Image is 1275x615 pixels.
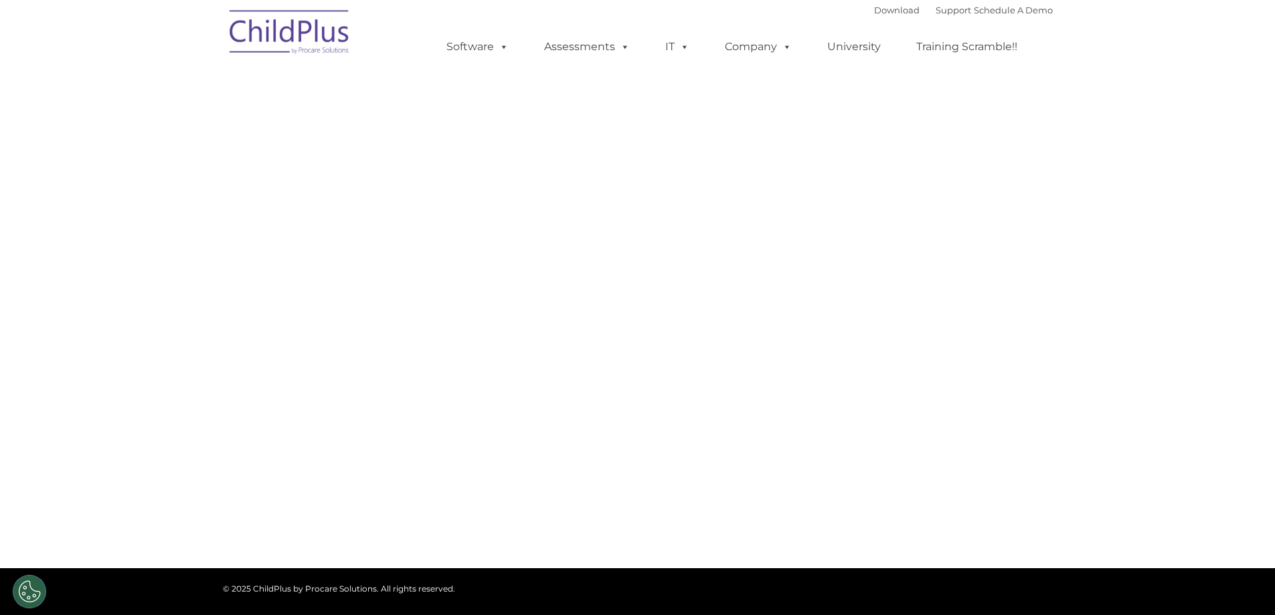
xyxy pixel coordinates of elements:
[223,1,357,68] img: ChildPlus by Procare Solutions
[814,33,894,60] a: University
[223,584,455,594] span: © 2025 ChildPlus by Procare Solutions. All rights reserved.
[711,33,805,60] a: Company
[974,5,1053,15] a: Schedule A Demo
[903,33,1031,60] a: Training Scramble!!
[531,33,643,60] a: Assessments
[936,5,971,15] a: Support
[874,5,920,15] a: Download
[433,33,522,60] a: Software
[13,575,46,608] button: Cookies Settings
[874,5,1053,15] font: |
[652,33,703,60] a: IT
